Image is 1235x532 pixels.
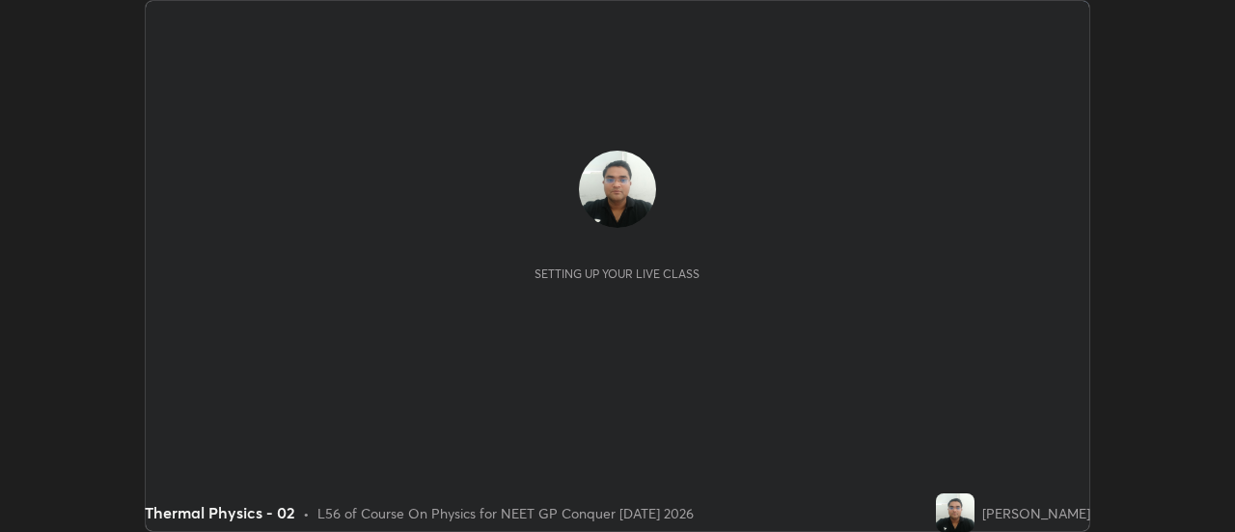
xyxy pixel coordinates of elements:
div: L56 of Course On Physics for NEET GP Conquer [DATE] 2026 [317,503,694,523]
img: 3a9ab79b4cc04692bc079d89d7471859.jpg [936,493,974,532]
div: Setting up your live class [535,266,700,281]
div: [PERSON_NAME] [982,503,1090,523]
img: 3a9ab79b4cc04692bc079d89d7471859.jpg [579,151,656,228]
div: • [303,503,310,523]
div: Thermal Physics - 02 [145,501,295,524]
